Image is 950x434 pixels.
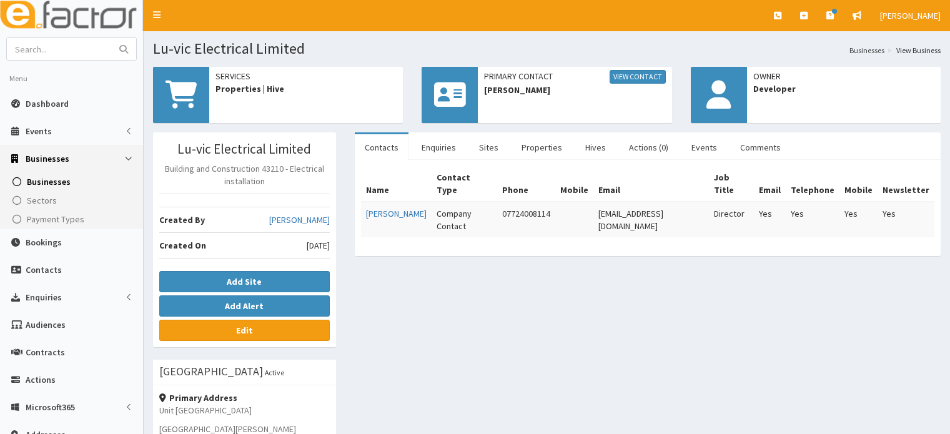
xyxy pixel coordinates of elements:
[26,374,56,385] span: Actions
[159,392,237,403] strong: Primary Address
[878,202,934,237] td: Yes
[26,264,62,275] span: Contacts
[27,214,84,225] span: Payment Types
[265,368,284,377] small: Active
[484,84,665,96] span: [PERSON_NAME]
[709,202,754,237] td: Director
[730,134,791,160] a: Comments
[555,166,593,202] th: Mobile
[366,208,427,219] a: [PERSON_NAME]
[225,300,264,312] b: Add Alert
[593,166,708,202] th: Email
[3,172,143,191] a: Businesses
[3,210,143,229] a: Payment Types
[432,202,498,237] td: Company Contact
[27,195,57,206] span: Sectors
[159,320,330,341] a: Edit
[754,202,786,237] td: Yes
[159,404,330,417] p: Unit [GEOGRAPHIC_DATA]
[26,402,75,413] span: Microsoft365
[26,347,65,358] span: Contracts
[26,153,69,164] span: Businesses
[497,202,555,237] td: 07724008114
[26,126,52,137] span: Events
[484,70,665,84] span: Primary Contact
[786,166,839,202] th: Telephone
[355,134,408,160] a: Contacts
[753,82,934,95] span: Developer
[610,70,666,84] a: View Contact
[681,134,727,160] a: Events
[512,134,572,160] a: Properties
[754,166,786,202] th: Email
[159,366,263,377] h3: [GEOGRAPHIC_DATA]
[849,45,884,56] a: Businesses
[159,214,205,225] b: Created By
[26,98,69,109] span: Dashboard
[575,134,616,160] a: Hives
[159,240,206,251] b: Created On
[786,202,839,237] td: Yes
[839,202,878,237] td: Yes
[269,214,330,226] a: [PERSON_NAME]
[753,70,934,82] span: Owner
[27,176,71,187] span: Businesses
[215,82,397,95] span: Properties | Hive
[26,319,66,330] span: Audiences
[159,142,330,156] h3: Lu-vic Electrical Limited
[432,166,498,202] th: Contact Type
[497,166,555,202] th: Phone
[412,134,466,160] a: Enquiries
[469,134,508,160] a: Sites
[884,45,941,56] li: View Business
[3,191,143,210] a: Sectors
[593,202,708,237] td: [EMAIL_ADDRESS][DOMAIN_NAME]
[153,41,941,57] h1: Lu-vic Electrical Limited
[361,166,432,202] th: Name
[159,162,330,187] p: Building and Construction 43210 - Electrical installation
[215,70,397,82] span: Services
[709,166,754,202] th: Job Title
[227,276,262,287] b: Add Site
[307,239,330,252] span: [DATE]
[159,295,330,317] button: Add Alert
[26,237,62,248] span: Bookings
[619,134,678,160] a: Actions (0)
[878,166,934,202] th: Newsletter
[7,38,112,60] input: Search...
[236,325,253,336] b: Edit
[839,166,878,202] th: Mobile
[880,10,941,21] span: [PERSON_NAME]
[26,292,62,303] span: Enquiries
